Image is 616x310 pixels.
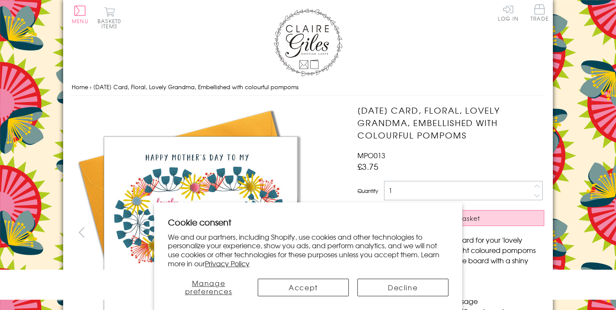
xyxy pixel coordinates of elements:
nav: breadcrumbs [72,78,544,96]
span: › [90,83,91,91]
button: prev [72,223,91,242]
button: Menu [72,6,88,24]
button: Accept [258,279,349,296]
h2: Cookie consent [168,216,448,228]
img: Claire Giles Greetings Cards [274,9,342,76]
button: Manage preferences [168,279,249,296]
button: Decline [357,279,448,296]
span: Menu [72,17,88,25]
a: Privacy Policy [205,258,250,268]
span: 0 items [101,17,121,30]
a: Log In [498,4,518,21]
a: Trade [531,4,549,23]
span: Manage preferences [185,278,232,296]
span: Trade [531,4,549,21]
span: £3.75 [357,160,378,172]
span: MPO013 [357,150,385,160]
a: Home [72,83,88,91]
label: Quantity [357,187,378,195]
h1: [DATE] Card, Floral, Lovely Grandma, Embellished with colourful pompoms [357,104,544,141]
span: [DATE] Card, Floral, Lovely Grandma, Embellished with colourful pompoms [93,83,299,91]
button: Basket0 items [98,7,121,29]
p: We and our partners, including Shopify, use cookies and other technologies to personalize your ex... [168,232,448,268]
